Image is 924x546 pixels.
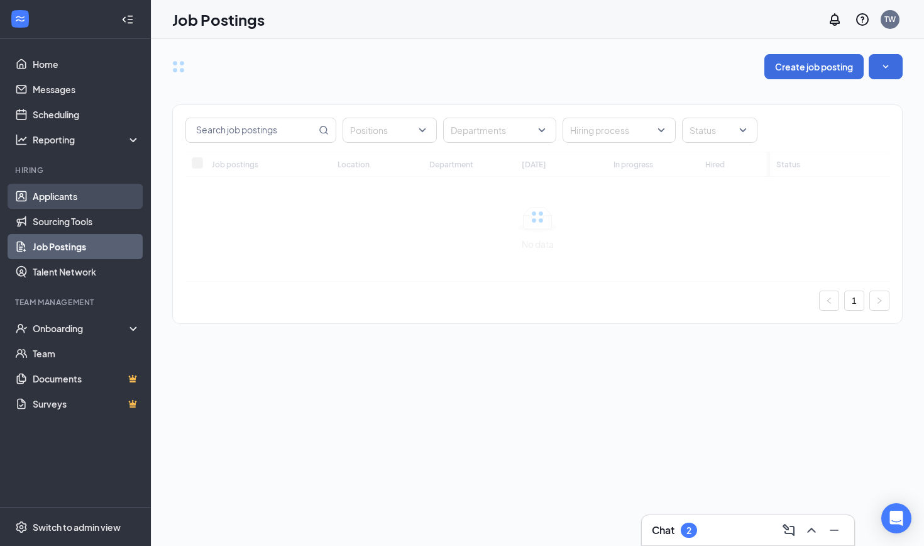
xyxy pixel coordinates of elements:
[855,12,870,27] svg: QuestionInfo
[869,291,889,311] li: Next Page
[845,291,864,310] a: 1
[15,133,28,146] svg: Analysis
[881,503,911,533] div: Open Intercom Messenger
[33,133,141,146] div: Reporting
[33,391,140,416] a: SurveysCrown
[33,234,140,259] a: Job Postings
[33,322,129,335] div: Onboarding
[764,54,864,79] button: Create job posting
[33,209,140,234] a: Sourcing Tools
[825,297,833,304] span: left
[319,125,329,135] svg: MagnifyingGlass
[33,184,140,209] a: Applicants
[33,77,140,102] a: Messages
[186,118,316,142] input: Search job postings
[14,13,26,25] svg: WorkstreamLogo
[121,13,134,26] svg: Collapse
[869,291,889,311] button: right
[824,520,844,540] button: Minimize
[876,297,883,304] span: right
[15,521,28,533] svg: Settings
[844,291,864,311] li: 1
[781,523,796,538] svg: ComposeMessage
[33,259,140,284] a: Talent Network
[15,165,138,175] div: Hiring
[652,523,674,537] h3: Chat
[884,14,896,25] div: TW
[15,322,28,335] svg: UserCheck
[869,54,903,79] button: SmallChevronDown
[33,52,140,77] a: Home
[779,520,799,540] button: ComposeMessage
[801,520,822,540] button: ChevronUp
[33,366,140,391] a: DocumentsCrown
[819,291,839,311] button: left
[15,297,138,308] div: Team Management
[33,102,140,127] a: Scheduling
[819,291,839,311] li: Previous Page
[827,523,842,538] svg: Minimize
[879,60,892,73] svg: SmallChevronDown
[686,525,691,536] div: 2
[804,523,819,538] svg: ChevronUp
[827,12,842,27] svg: Notifications
[33,521,121,533] div: Switch to admin view
[33,341,140,366] a: Team
[172,9,265,30] h1: Job Postings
